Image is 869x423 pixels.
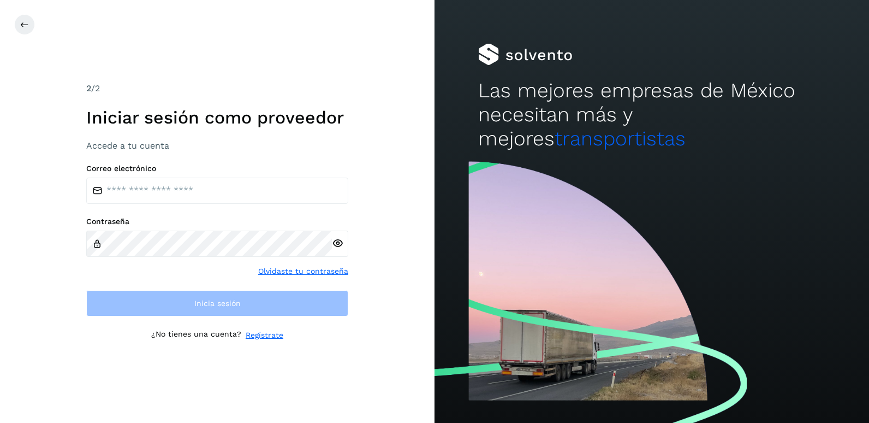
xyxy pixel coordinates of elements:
[86,290,348,316] button: Inicia sesión
[555,127,686,150] span: transportistas
[258,266,348,277] a: Olvidaste tu contraseña
[194,299,241,307] span: Inicia sesión
[478,79,826,151] h2: Las mejores empresas de México necesitan más y mejores
[86,83,91,93] span: 2
[86,82,348,95] div: /2
[86,107,348,128] h1: Iniciar sesión como proveedor
[86,140,348,151] h3: Accede a tu cuenta
[151,330,241,341] p: ¿No tienes una cuenta?
[86,164,348,173] label: Correo electrónico
[246,330,283,341] a: Regístrate
[86,217,348,226] label: Contraseña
